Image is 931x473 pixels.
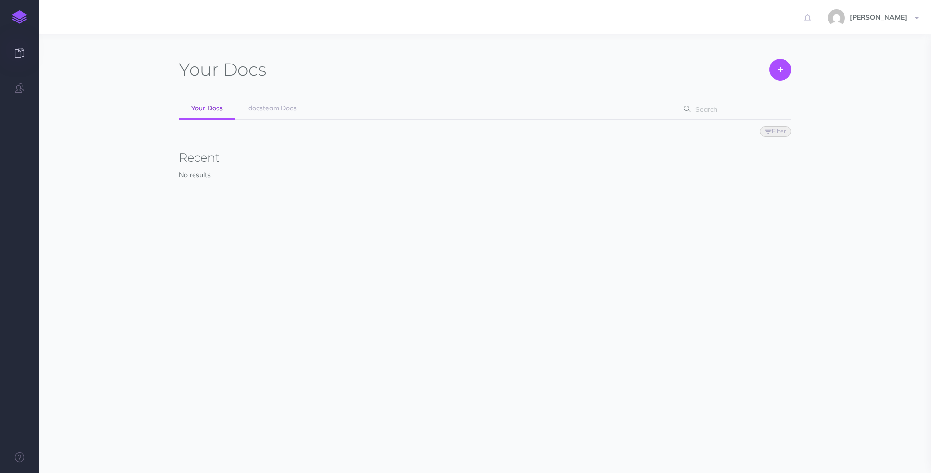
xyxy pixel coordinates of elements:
p: No results [179,170,791,180]
img: 21e142feef428a111d1e80b1ac78ce4f.jpg [828,9,845,26]
button: Filter [760,126,791,137]
h3: Recent [179,151,791,164]
span: docsteam Docs [248,104,297,112]
a: Your Docs [179,98,235,120]
a: docsteam Docs [236,98,309,119]
input: Search [693,101,776,118]
span: [PERSON_NAME] [845,13,912,21]
span: Your [179,59,218,80]
span: Your Docs [191,104,223,112]
h1: Docs [179,59,266,81]
img: logo-mark.svg [12,10,27,24]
